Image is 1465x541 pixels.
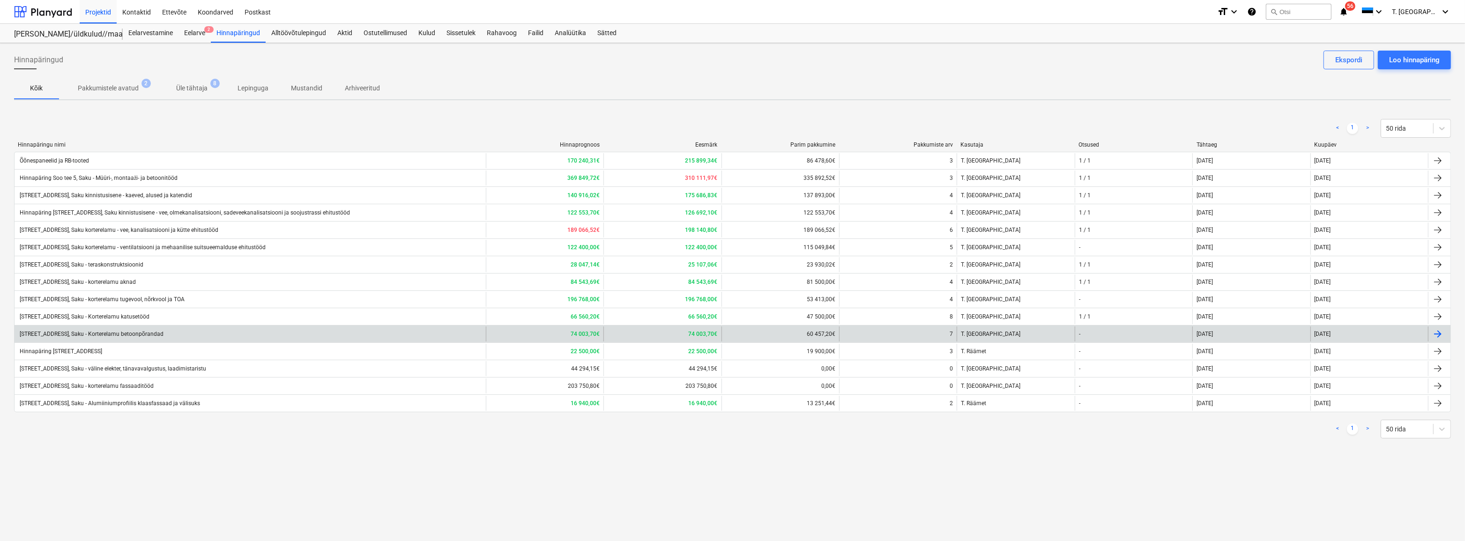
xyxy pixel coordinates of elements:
div: T. [GEOGRAPHIC_DATA] [957,188,1074,203]
i: keyboard_arrow_down [1440,6,1451,17]
iframe: Chat Widget [1418,496,1465,541]
b: 198 140,80€ [685,227,718,233]
b: 22 500,00€ [689,348,718,355]
div: Õõnespaneelid ja RB-tooted [18,157,89,164]
div: 1 / 1 [1079,157,1091,164]
a: Hinnapäringud [211,24,266,43]
b: 122 400,00€ [685,244,718,251]
div: 81 500,00€ [721,274,839,289]
div: 203 750,80€ [603,378,721,393]
div: 3 [950,175,953,181]
div: 6 [950,227,953,233]
div: Hinnapäring [STREET_ADDRESS] [18,348,102,355]
div: 137 893,00€ [721,188,839,203]
div: 1 / 1 [1079,261,1091,268]
div: Parim pakkumine [725,141,835,148]
span: Hinnapäringud [14,54,63,66]
b: 170 240,31€ [567,157,600,164]
p: Üle tähtaja [176,83,208,93]
div: - [1079,296,1080,303]
div: 4 [950,279,953,285]
div: - [1079,244,1080,251]
div: Sissetulek [441,24,481,43]
div: [DATE] [1197,175,1213,181]
div: Eelarve [178,24,211,43]
b: 140 916,02€ [567,192,600,199]
b: 66 560,20€ [689,313,718,320]
b: 369 849,72€ [567,175,600,181]
span: 2 [204,26,214,33]
div: [DATE] [1197,296,1213,303]
div: [DATE] [1315,348,1331,355]
b: 196 768,00€ [567,296,600,303]
div: [DATE] [1197,400,1213,407]
div: Eelarvestamine [123,24,178,43]
a: Eelarve2 [178,24,211,43]
div: [DATE] [1315,400,1331,407]
div: T. Räämet [957,396,1074,411]
b: 84 543,69€ [689,279,718,285]
span: search [1270,8,1278,15]
a: Failid [522,24,549,43]
div: 4 [950,209,953,216]
a: Sätted [592,24,622,43]
div: [DATE] [1197,209,1213,216]
div: 44 294,15€ [603,361,721,376]
b: 310 111,97€ [685,175,718,181]
div: 13 251,44€ [721,396,839,411]
div: [DATE] [1315,244,1331,251]
div: 189 066,52€ [721,222,839,237]
a: Kulud [413,24,441,43]
a: Previous page [1332,423,1343,435]
div: - [1079,365,1080,372]
p: Kõik [25,83,48,93]
div: 4 [950,192,953,199]
div: [DATE] [1197,313,1213,320]
div: 23 930,02€ [721,257,839,272]
b: 126 692,10€ [685,209,718,216]
div: [DATE] [1197,261,1213,268]
div: 0,00€ [721,378,839,393]
div: 122 553,70€ [721,205,839,220]
a: Analüütika [549,24,592,43]
i: notifications [1339,6,1348,17]
div: Kasutaja [961,141,1071,148]
div: 1 / 1 [1079,313,1091,320]
div: 0 [950,365,953,372]
a: Rahavoog [481,24,522,43]
div: T. [GEOGRAPHIC_DATA] [957,292,1074,307]
b: 25 107,06€ [689,261,718,268]
div: T. [GEOGRAPHIC_DATA] [957,153,1074,168]
i: keyboard_arrow_down [1373,6,1384,17]
button: Otsi [1266,4,1331,20]
div: 1 / 1 [1079,192,1091,199]
div: 53 413,00€ [721,292,839,307]
div: T. [GEOGRAPHIC_DATA] [957,378,1074,393]
div: [DATE] [1197,365,1213,372]
div: Kuupäev [1314,141,1425,148]
b: 22 500,00€ [571,348,600,355]
b: 215 899,34€ [685,157,718,164]
div: 47 500,00€ [721,309,839,324]
a: Aktid [332,24,358,43]
div: Hinnapäring [STREET_ADDRESS], Saku kinnistusisene - vee, olmekanalisatsiooni, sadeveekanalisatsio... [18,209,350,216]
p: Pakkumistele avatud [78,83,139,93]
div: Eesmärk [607,141,718,148]
a: Next page [1362,423,1373,435]
div: T. Räämet [957,344,1074,359]
div: [DATE] [1315,279,1331,285]
div: 1 / 1 [1079,209,1091,216]
div: 0,00€ [721,361,839,376]
div: 3 [950,348,953,355]
div: [DATE] [1315,209,1331,216]
div: [DATE] [1197,192,1213,199]
a: Page 1 is your current page [1347,123,1358,134]
div: 86 478,60€ [721,153,839,168]
div: 60 457,20€ [721,326,839,341]
p: Mustandid [291,83,322,93]
b: 196 768,00€ [685,296,718,303]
